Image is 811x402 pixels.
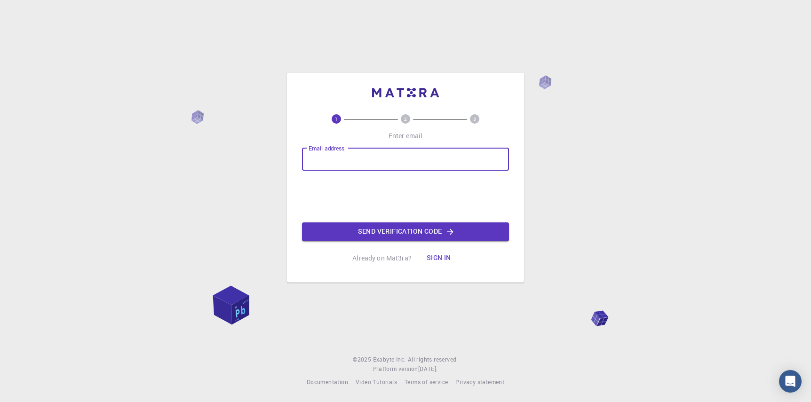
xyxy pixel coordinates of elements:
span: Exabyte Inc. [373,355,406,363]
label: Email address [309,144,344,152]
button: Sign in [419,249,459,268]
iframe: reCAPTCHA [334,178,477,215]
span: Privacy statement [455,378,504,386]
div: Open Intercom Messenger [779,370,802,393]
span: Video Tutorials [356,378,397,386]
text: 3 [473,116,476,122]
span: Platform version [373,364,418,374]
text: 2 [404,116,407,122]
a: Video Tutorials [356,378,397,387]
a: Documentation [307,378,348,387]
p: Already on Mat3ra? [352,253,412,263]
span: Terms of service [405,378,448,386]
a: Exabyte Inc. [373,355,406,364]
span: Documentation [307,378,348,386]
span: [DATE] . [418,365,438,372]
text: 1 [335,116,338,122]
a: Privacy statement [455,378,504,387]
span: © 2025 [353,355,373,364]
a: Terms of service [405,378,448,387]
span: All rights reserved. [408,355,458,364]
p: Enter email [389,131,423,141]
button: Send verification code [302,222,509,241]
a: [DATE]. [418,364,438,374]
